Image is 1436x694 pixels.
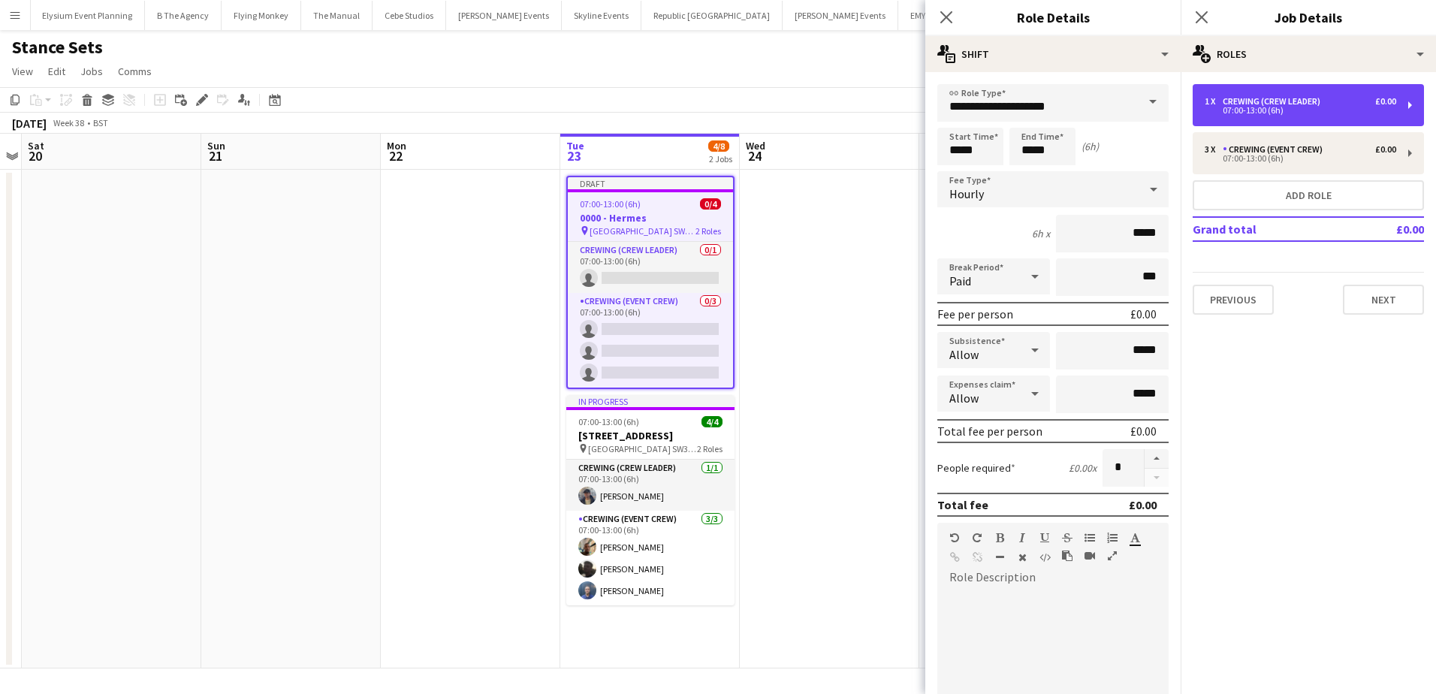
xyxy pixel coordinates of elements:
div: £0.00 [1130,306,1157,321]
button: Underline [1039,532,1050,544]
div: Roles [1181,36,1436,72]
span: Allow [949,347,979,362]
span: Jobs [80,65,103,78]
button: Next [1343,285,1424,315]
button: Bold [994,532,1005,544]
button: Strikethrough [1062,532,1072,544]
button: [PERSON_NAME] Events [446,1,562,30]
button: Previous [1193,285,1274,315]
div: 1 x [1205,96,1223,107]
button: Italic [1017,532,1027,544]
div: Crewing (Crew Leader) [1223,96,1326,107]
span: 07:00-13:00 (6h) [578,416,639,427]
span: Paid [949,273,971,288]
span: Week 38 [50,117,87,128]
span: 2 Roles [695,225,721,237]
a: Comms [112,62,158,81]
h3: 0000 - Hermes [568,211,733,225]
div: 6h x [1032,227,1050,240]
td: Grand total [1193,217,1353,241]
span: 25 [923,147,944,164]
button: [PERSON_NAME] Events [783,1,898,30]
button: Horizontal Line [994,551,1005,563]
button: EMYP Studios [898,1,973,30]
button: The Manual [301,1,373,30]
div: BST [93,117,108,128]
button: Skyline Events [562,1,641,30]
h3: [STREET_ADDRESS] [566,429,735,442]
app-job-card: In progress07:00-13:00 (6h)4/4[STREET_ADDRESS] [GEOGRAPHIC_DATA] SW3 4LY2 RolesCrewing (Crew Lead... [566,395,735,605]
button: Add role [1193,180,1424,210]
h3: Job Details [1181,8,1436,27]
app-card-role: Crewing (Crew Leader)0/107:00-13:00 (6h) [568,242,733,293]
button: Flying Monkey [222,1,301,30]
button: Text Color [1130,532,1140,544]
span: 4/8 [708,140,729,152]
div: £0.00 [1130,424,1157,439]
div: Shift [925,36,1181,72]
span: View [12,65,33,78]
button: B The Agency [145,1,222,30]
div: In progress [566,395,735,407]
div: Total fee per person [937,424,1042,439]
span: 2 Roles [697,443,723,454]
button: Cebe Studios [373,1,446,30]
td: £0.00 [1353,217,1424,241]
span: 0/4 [700,198,721,210]
div: £0.00 [1129,497,1157,512]
span: Sat [28,139,44,152]
label: People required [937,461,1015,475]
span: Edit [48,65,65,78]
button: Ordered List [1107,532,1118,544]
div: 07:00-13:00 (6h) [1205,107,1396,114]
a: View [6,62,39,81]
div: £0.00 [1375,144,1396,155]
span: 4/4 [701,416,723,427]
button: HTML Code [1039,551,1050,563]
span: Sun [207,139,225,152]
span: Allow [949,391,979,406]
span: 21 [205,147,225,164]
div: Crewing (Event Crew) [1223,144,1329,155]
button: Redo [972,532,982,544]
button: Paste as plain text [1062,550,1072,562]
button: Elysium Event Planning [30,1,145,30]
span: Comms [118,65,152,78]
a: Edit [42,62,71,81]
span: 22 [385,147,406,164]
span: [GEOGRAPHIC_DATA] SW3 4LY [590,225,695,237]
app-card-role: Crewing (Event Crew)0/307:00-13:00 (6h) [568,293,733,388]
div: Draft [568,177,733,189]
button: Fullscreen [1107,550,1118,562]
div: 3 x [1205,144,1223,155]
app-card-role: Crewing (Crew Leader)1/107:00-13:00 (6h)[PERSON_NAME] [566,460,735,511]
div: 07:00-13:00 (6h) [1205,155,1396,162]
span: Mon [387,139,406,152]
span: 07:00-13:00 (6h) [580,198,641,210]
button: Republic [GEOGRAPHIC_DATA] [641,1,783,30]
button: Unordered List [1085,532,1095,544]
div: [DATE] [12,116,47,131]
a: Jobs [74,62,109,81]
div: 2 Jobs [709,153,732,164]
button: Insert video [1085,550,1095,562]
h1: Stance Sets [12,36,103,59]
div: Total fee [937,497,988,512]
app-card-role: Crewing (Event Crew)3/307:00-13:00 (6h)[PERSON_NAME][PERSON_NAME][PERSON_NAME] [566,511,735,605]
span: [GEOGRAPHIC_DATA] SW3 4LY [588,443,697,454]
span: 24 [744,147,765,164]
div: £0.00 x [1069,461,1097,475]
span: 20 [26,147,44,164]
span: Tue [566,139,584,152]
span: Hourly [949,186,984,201]
div: £0.00 [1375,96,1396,107]
button: Clear Formatting [1017,551,1027,563]
app-job-card: Draft07:00-13:00 (6h)0/40000 - Hermes [GEOGRAPHIC_DATA] SW3 4LY2 RolesCrewing (Crew Leader)0/107:... [566,176,735,389]
div: Fee per person [937,306,1013,321]
button: Undo [949,532,960,544]
h3: Role Details [925,8,1181,27]
button: Increase [1145,449,1169,469]
span: Wed [746,139,765,152]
